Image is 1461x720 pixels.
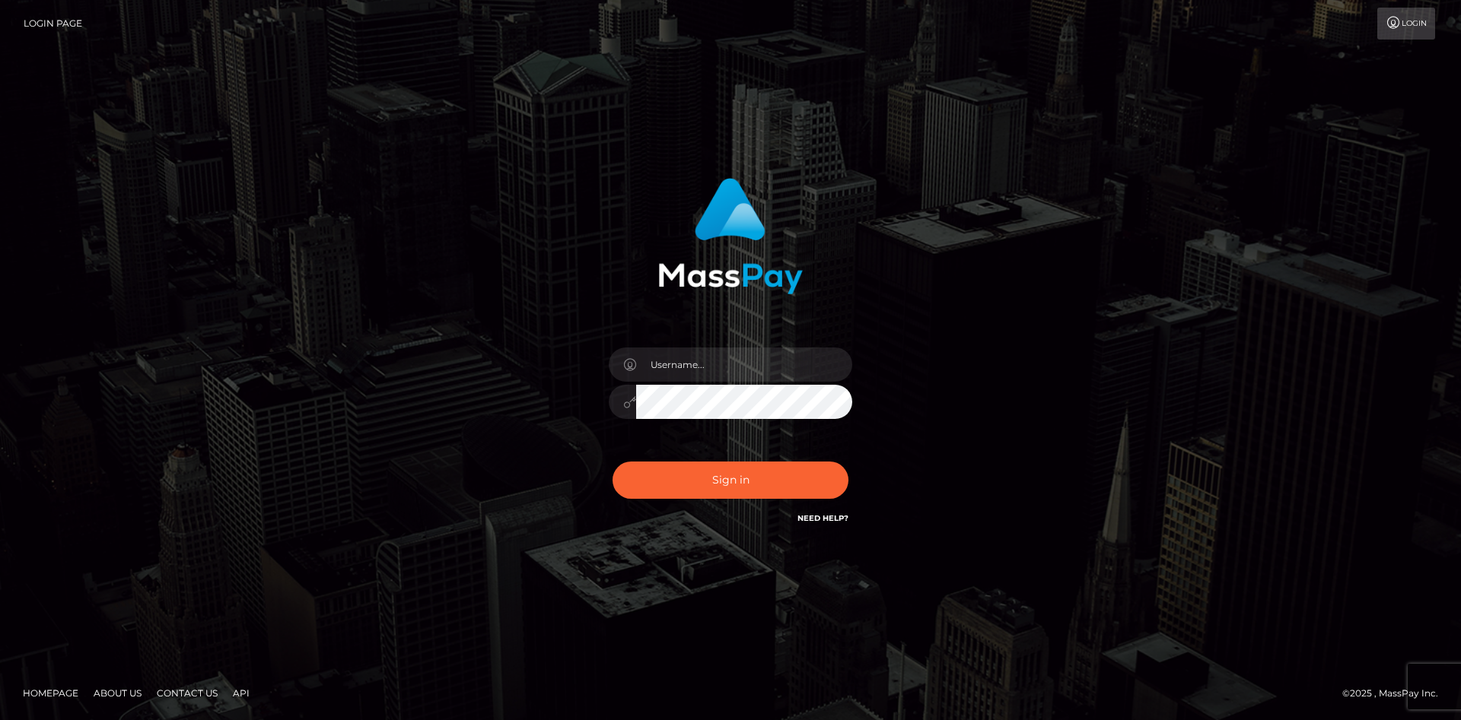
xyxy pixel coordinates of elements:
a: Contact Us [151,681,224,705]
a: About Us [88,681,148,705]
a: Homepage [17,681,84,705]
input: Username... [636,347,852,382]
a: Need Help? [797,513,848,523]
a: Login [1377,8,1435,40]
button: Sign in [613,461,848,499]
div: © 2025 , MassPay Inc. [1342,685,1450,702]
a: Login Page [24,8,82,40]
a: API [227,681,256,705]
img: MassPay Login [658,178,803,294]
